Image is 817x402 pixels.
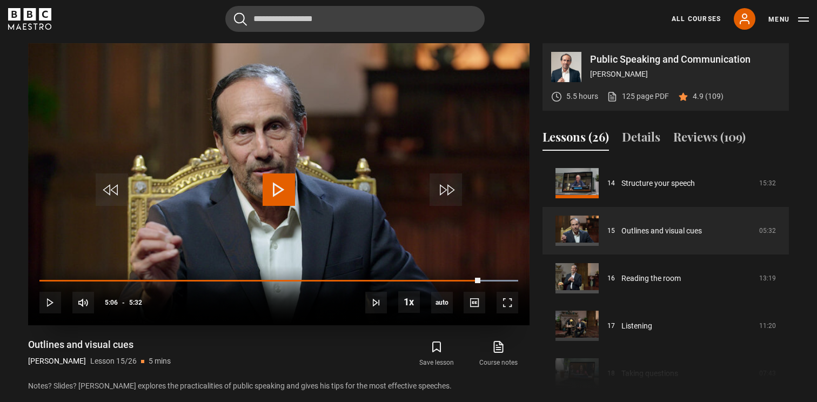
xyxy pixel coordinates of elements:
[590,55,780,64] p: Public Speaking and Communication
[622,128,660,151] button: Details
[122,299,125,306] span: -
[365,292,387,313] button: Next Lesson
[72,292,94,313] button: Mute
[621,178,695,189] a: Structure your speech
[621,225,702,237] a: Outlines and visual cues
[149,356,171,367] p: 5 mins
[693,91,724,102] p: 4.9 (109)
[621,320,652,332] a: Listening
[28,356,86,367] p: [PERSON_NAME]
[464,292,485,313] button: Captions
[398,291,420,313] button: Playback Rate
[566,91,598,102] p: 5.5 hours
[607,91,669,102] a: 125 page PDF
[621,273,681,284] a: Reading the room
[673,128,746,151] button: Reviews (109)
[590,69,780,80] p: [PERSON_NAME]
[105,293,118,312] span: 5:06
[768,14,809,25] button: Toggle navigation
[468,338,530,370] a: Course notes
[90,356,137,367] p: Lesson 15/26
[28,380,530,392] p: Notes? Slides? [PERSON_NAME] explores the practicalities of public speaking and gives his tips fo...
[28,43,530,325] video-js: Video Player
[431,292,453,313] span: auto
[406,338,467,370] button: Save lesson
[225,6,485,32] input: Search
[543,128,609,151] button: Lessons (26)
[672,14,721,24] a: All Courses
[8,8,51,30] svg: BBC Maestro
[28,338,171,351] h1: Outlines and visual cues
[39,280,518,282] div: Progress Bar
[431,292,453,313] div: Current quality: 1080p
[234,12,247,26] button: Submit the search query
[129,293,142,312] span: 5:32
[39,292,61,313] button: Play
[497,292,518,313] button: Fullscreen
